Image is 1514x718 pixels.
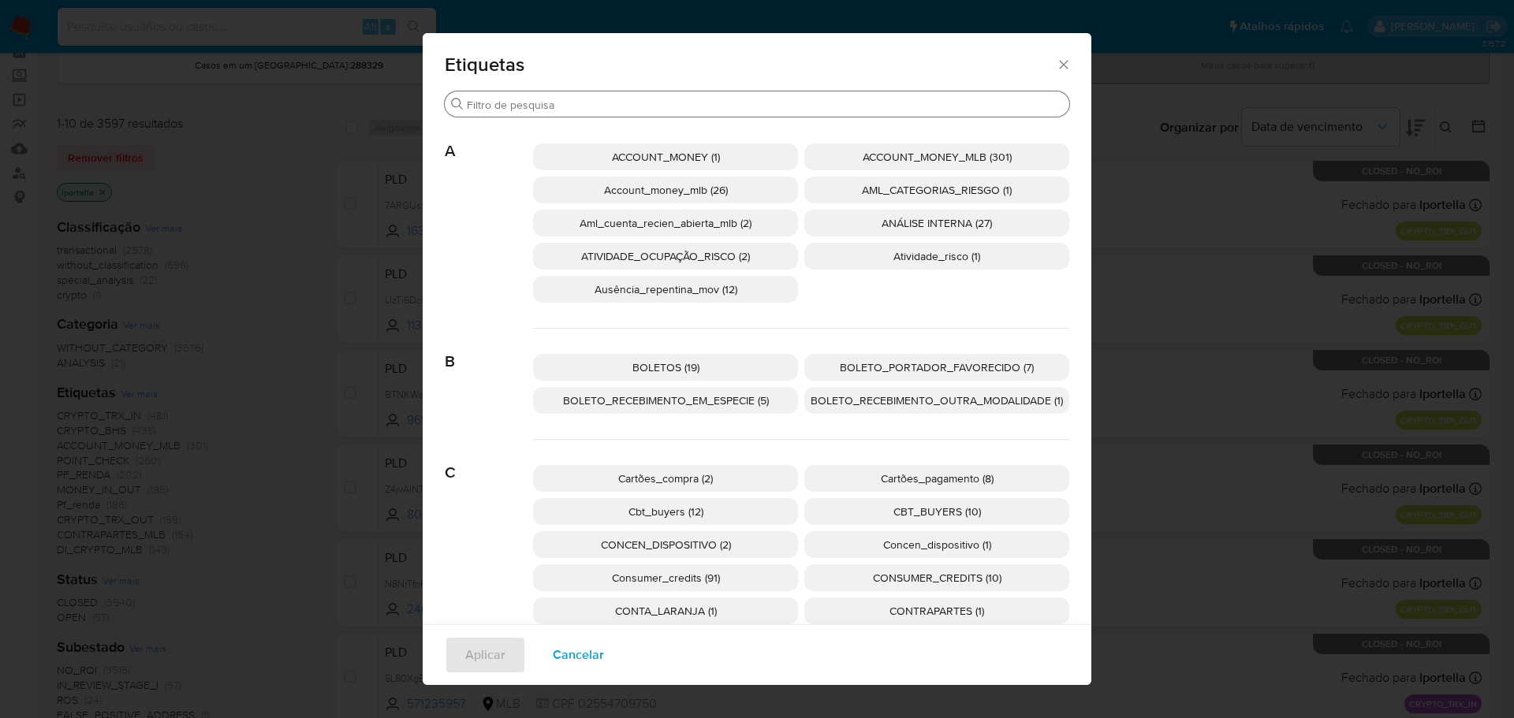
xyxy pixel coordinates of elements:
[445,118,533,161] span: A
[804,597,1069,624] div: CONTRAPARTES (1)
[804,354,1069,381] div: BOLETO_PORTADOR_FAVORECIDO (7)
[804,143,1069,170] div: ACCOUNT_MONEY_MLB (301)
[840,359,1034,375] span: BOLETO_PORTADOR_FAVORECIDO (7)
[628,504,703,519] span: Cbt_buyers (12)
[804,465,1069,492] div: Cartões_pagamento (8)
[451,98,464,110] button: Procurar
[553,638,604,672] span: Cancelar
[563,392,769,408] span: BOLETO_RECEBIMENTO_EM_ESPECIE (5)
[533,564,798,591] div: Consumer_credits (91)
[883,537,991,552] span: Concen_dispositivo (1)
[632,359,699,375] span: BOLETOS (19)
[804,210,1069,236] div: ANÁLISE INTERNA (27)
[445,55,1056,74] span: Etiquetas
[533,177,798,203] div: Account_money_mlb (26)
[604,182,728,198] span: Account_money_mlb (26)
[533,597,798,624] div: CONTA_LARANJA (1)
[615,603,717,619] span: CONTA_LARANJA (1)
[804,387,1069,414] div: BOLETO_RECEBIMENTO_OUTRA_MODALIDADE (1)
[873,570,1001,586] span: CONSUMER_CREDITS (10)
[467,98,1063,112] input: Filtro de pesquisa
[533,354,798,381] div: BOLETOS (19)
[533,465,798,492] div: Cartões_compra (2)
[804,498,1069,525] div: CBT_BUYERS (10)
[612,149,720,165] span: ACCOUNT_MONEY (1)
[863,149,1012,165] span: ACCOUNT_MONEY_MLB (301)
[445,329,533,371] span: B
[862,182,1012,198] span: AML_CATEGORIAS_RIESGO (1)
[804,177,1069,203] div: AML_CATEGORIAS_RIESGO (1)
[881,471,994,486] span: Cartões_pagamento (8)
[882,215,992,231] span: ANÁLISE INTERNA (27)
[595,281,737,297] span: Ausência_repentina_mov (12)
[533,387,798,414] div: BOLETO_RECEBIMENTO_EM_ESPECIE (5)
[533,243,798,270] div: ATIVIDADE_OCUPAÇÃO_RISCO (2)
[445,440,533,482] span: C
[893,504,981,519] span: CBT_BUYERS (10)
[804,531,1069,558] div: Concen_dispositivo (1)
[580,215,751,231] span: Aml_cuenta_recien_abierta_mlb (2)
[533,210,798,236] div: Aml_cuenta_recien_abierta_mlb (2)
[804,243,1069,270] div: Atividade_risco (1)
[533,276,798,303] div: Ausência_repentina_mov (12)
[804,564,1069,591] div: CONSUMER_CREDITS (10)
[533,531,798,558] div: CONCEN_DISPOSITIVO (2)
[612,570,720,586] span: Consumer_credits (91)
[889,603,984,619] span: CONTRAPARTES (1)
[618,471,713,486] span: Cartões_compra (2)
[581,248,750,264] span: ATIVIDADE_OCUPAÇÃO_RISCO (2)
[533,143,798,170] div: ACCOUNT_MONEY (1)
[601,537,731,552] span: CONCEN_DISPOSITIVO (2)
[532,636,625,674] button: Cancelar
[893,248,980,264] span: Atividade_risco (1)
[533,498,798,525] div: Cbt_buyers (12)
[1056,57,1070,71] button: Fechar
[811,392,1063,408] span: BOLETO_RECEBIMENTO_OUTRA_MODALIDADE (1)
